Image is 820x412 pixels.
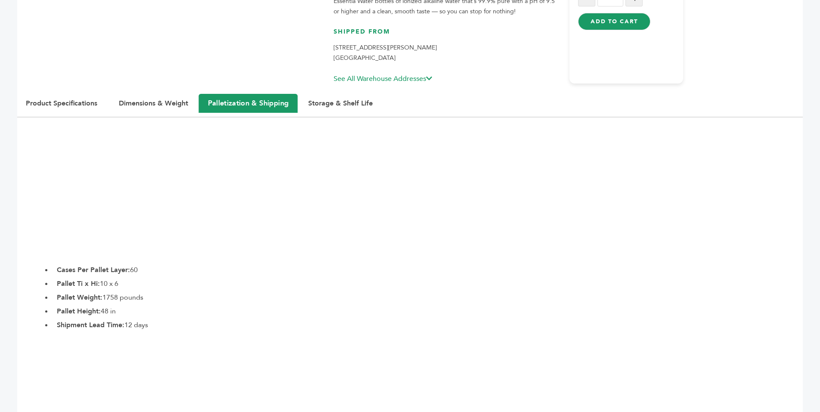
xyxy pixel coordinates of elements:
[334,74,432,84] a: See All Warehouse Addresses
[53,265,803,275] li: 60
[199,94,298,113] button: Palletization & Shipping
[57,265,130,275] b: Cases Per Pallet Layer:
[57,293,102,302] b: Pallet Weight:
[578,13,650,30] button: Add to Cart
[53,306,803,316] li: 48 in
[334,43,561,63] p: [STREET_ADDRESS][PERSON_NAME] [GEOGRAPHIC_DATA]
[57,279,100,288] b: Pallet Ti x Hi:
[53,279,803,289] li: 10 x 6
[53,320,803,330] li: 12 days
[57,320,124,330] b: Shipment Lead Time:
[17,94,106,112] button: Product Specifications
[110,94,197,112] button: Dimensions & Weight
[57,307,101,316] b: Pallet Height:
[53,292,803,303] li: 1758 pounds
[334,28,561,43] h3: Shipped From
[300,94,381,112] button: Storage & Shelf Life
